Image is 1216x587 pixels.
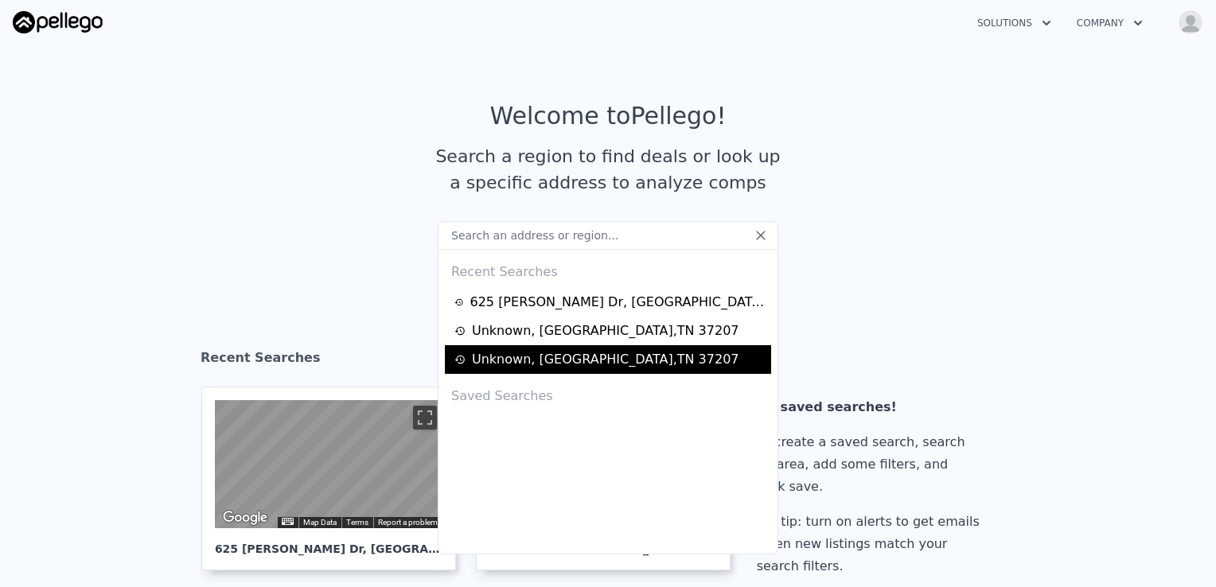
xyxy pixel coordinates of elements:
[303,517,337,528] button: Map Data
[472,350,739,369] div: Unknown , [GEOGRAPHIC_DATA] , TN 37207
[757,396,986,418] div: No saved searches!
[346,518,368,527] a: Terms (opens in new tab)
[757,431,986,498] div: To create a saved search, search an area, add some filters, and click save.
[454,350,766,369] a: Unknown, [GEOGRAPHIC_DATA],TN 37207
[1064,9,1156,37] button: Company
[282,518,293,525] button: Keyboard shortcuts
[215,400,442,528] div: Street View
[445,374,771,412] div: Saved Searches
[201,336,1015,387] div: Recent Searches
[757,511,986,577] div: Pro tip: turn on alerts to get emails when new listings match your search filters.
[13,11,103,33] img: Pellego
[430,143,786,196] div: Search a region to find deals or look up a specific address to analyze comps
[454,293,766,312] a: 625 [PERSON_NAME] Dr, [GEOGRAPHIC_DATA],TN 37207
[215,528,442,557] div: 625 [PERSON_NAME] Dr , [GEOGRAPHIC_DATA]
[470,293,767,312] div: 625 [PERSON_NAME] Dr , [GEOGRAPHIC_DATA] , TN 37207
[219,507,271,528] img: Google
[219,507,271,528] a: Open this area in Google Maps (opens a new window)
[965,9,1064,37] button: Solutions
[490,102,727,130] div: Welcome to Pellego !
[686,542,750,555] span: , TN 37207
[445,250,771,288] div: Recent Searches
[413,406,437,430] button: Toggle fullscreen view
[201,387,469,570] a: Map 625 [PERSON_NAME] Dr, [GEOGRAPHIC_DATA]
[215,400,442,528] div: Map
[378,518,438,527] a: Report a problem
[438,221,778,250] input: Search an address or region...
[472,321,739,340] div: Unknown , [GEOGRAPHIC_DATA] , TN 37207
[454,321,766,340] a: Unknown, [GEOGRAPHIC_DATA],TN 37207
[1178,10,1203,35] img: avatar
